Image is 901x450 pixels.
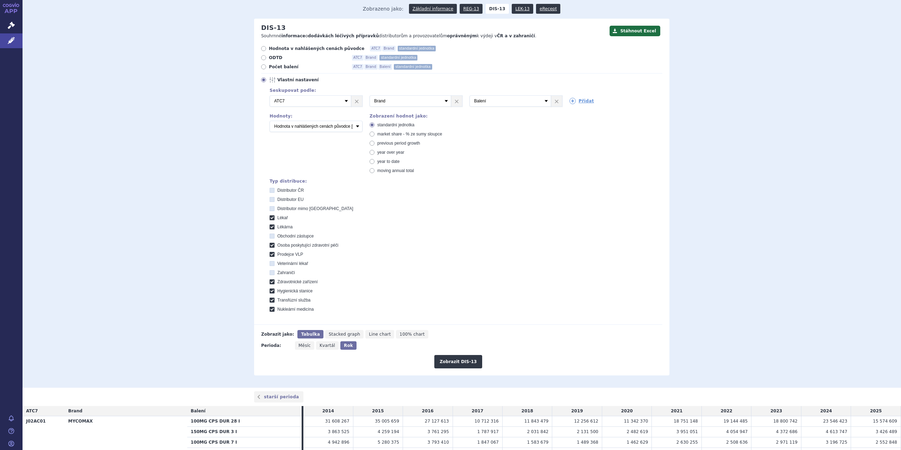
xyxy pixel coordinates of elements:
span: year to date [377,159,399,164]
span: Balení [378,64,392,70]
span: 2 552 848 [876,440,897,445]
span: ATC7 [26,408,38,413]
span: 100% chart [399,332,424,337]
h2: DIS-13 [261,24,286,32]
span: Hygienická stanice [277,289,313,293]
span: 3 196 725 [826,440,847,445]
span: 2 482 619 [626,429,648,434]
div: Zobrazení hodnot jako: [370,114,462,119]
span: Vlastní nastavení [277,77,355,83]
div: Zobrazit jako: [261,330,294,338]
span: 3 761 295 [427,429,449,434]
span: 3 863 525 [328,429,349,434]
span: Lékař [277,215,288,220]
span: Brand [382,46,396,51]
a: × [351,96,362,106]
button: Zobrazit DIS-13 [434,355,482,368]
span: 1 787 917 [477,429,499,434]
td: 2021 [652,406,701,416]
a: REG-13 [460,4,483,14]
span: 35 005 659 [375,419,399,424]
span: 18 800 742 [773,419,798,424]
a: × [551,96,562,106]
span: 4 613 747 [826,429,847,434]
span: Zdravotnické zařízení [277,279,318,284]
span: market share - % ze sumy sloupce [377,132,442,137]
span: ATC7 [352,55,364,61]
span: 4 259 194 [378,429,399,434]
td: 2014 [303,406,353,416]
span: 18 751 148 [674,419,698,424]
td: 2016 [403,406,453,416]
span: 1 847 067 [477,440,499,445]
td: 2022 [701,406,751,416]
span: Nukleární medicína [277,307,314,312]
span: Počet balení [269,64,346,70]
td: 2024 [801,406,851,416]
span: Lékárna [277,224,292,229]
span: 4 054 947 [726,429,748,434]
span: 2 971 119 [776,440,798,445]
span: Zahraničí [277,270,295,275]
span: 2 508 636 [726,440,748,445]
span: moving annual total [377,168,414,173]
span: 3 793 410 [427,440,449,445]
div: Hodnoty: [270,114,363,119]
span: Distributor ČR [277,188,304,193]
div: Perioda: [261,341,291,350]
span: Osoba poskytující zdravotní péči [277,243,338,248]
a: Základní informace [409,4,457,14]
span: Line chart [369,332,391,337]
span: Brand [364,55,378,61]
div: Typ distribuce: [270,179,662,184]
span: Balení [191,408,206,413]
span: 3 951 051 [676,429,698,434]
span: 10 712 316 [474,419,499,424]
span: Brand [68,408,82,413]
strong: ČR a v zahraničí [497,33,535,38]
td: 2020 [602,406,651,416]
td: 2015 [353,406,403,416]
span: 1 489 368 [577,440,598,445]
span: ATC7 [370,46,382,51]
span: Zobrazeno jako: [363,4,404,14]
a: eRecept [536,4,560,14]
span: 19 144 485 [724,419,748,424]
span: Transfúzní služba [277,298,310,303]
span: Rok [344,343,353,348]
a: Přidat [569,98,594,104]
span: 1 583 679 [527,440,548,445]
span: 15 574 609 [873,419,897,424]
span: Distributor EU [277,197,304,202]
span: 11 342 370 [624,419,648,424]
span: 1 462 629 [626,440,648,445]
th: 150MG CPS DUR 3 I [187,427,302,437]
span: Hodnota v nahlášených cenách původce [269,46,364,51]
div: 3 [263,95,662,107]
td: 2025 [851,406,901,416]
span: standardní jednotka [377,122,414,127]
span: Brand [364,64,378,70]
span: 11 843 479 [524,419,549,424]
span: 3 426 489 [876,429,897,434]
span: previous period growth [377,141,420,146]
strong: dodávkách léčivých přípravků [308,33,379,38]
span: 23 546 423 [823,419,848,424]
span: standardní jednotka [398,46,436,51]
span: standardní jednotka [379,55,417,61]
td: 2018 [503,406,552,416]
span: Kvartál [320,343,335,348]
span: Měsíc [298,343,311,348]
span: 31 608 267 [325,419,349,424]
a: LEK-13 [512,4,533,14]
strong: oprávněným [447,33,477,38]
button: Stáhnout Excel [610,26,660,36]
span: 2 031 842 [527,429,548,434]
span: 2 131 500 [577,429,598,434]
span: 12 256 612 [574,419,598,424]
th: 100MG CPS DUR 7 I [187,437,302,448]
strong: DIS-13 [486,4,509,14]
div: Seskupovat podle: [263,88,662,93]
span: Prodejce VLP [277,252,303,257]
span: Tabulka [301,332,320,337]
